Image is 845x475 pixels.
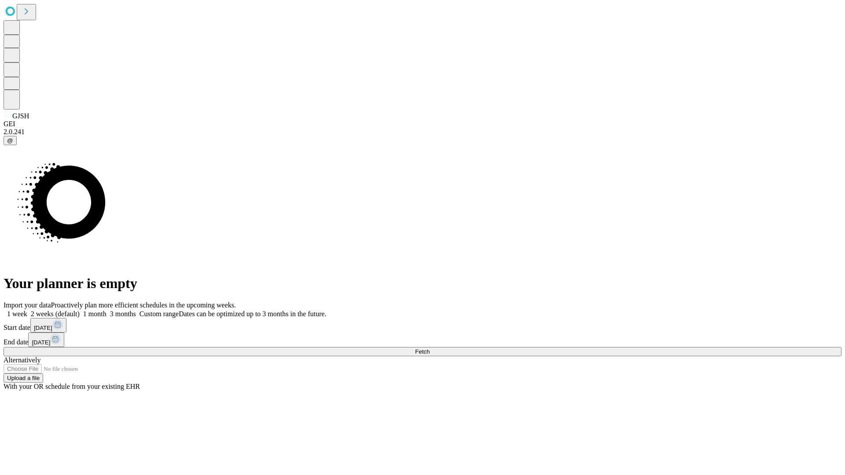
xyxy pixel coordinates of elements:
button: [DATE] [30,318,66,332]
div: GEI [4,120,841,128]
span: 3 months [110,310,136,318]
span: With your OR schedule from your existing EHR [4,383,140,390]
span: [DATE] [32,339,50,346]
span: Proactively plan more efficient schedules in the upcoming weeks. [51,301,236,309]
span: [DATE] [34,325,52,331]
div: End date [4,332,841,347]
span: 2 weeks (default) [31,310,80,318]
span: Fetch [415,348,430,355]
span: @ [7,137,13,144]
button: Upload a file [4,373,43,383]
button: @ [4,136,17,145]
span: 1 week [7,310,27,318]
span: Dates can be optimized up to 3 months in the future. [179,310,326,318]
button: [DATE] [28,332,64,347]
span: 1 month [83,310,107,318]
h1: Your planner is empty [4,275,841,292]
span: Import your data [4,301,51,309]
div: Start date [4,318,841,332]
span: GJSH [12,112,29,120]
span: Custom range [140,310,179,318]
div: 2.0.241 [4,128,841,136]
span: Alternatively [4,356,40,364]
button: Fetch [4,347,841,356]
